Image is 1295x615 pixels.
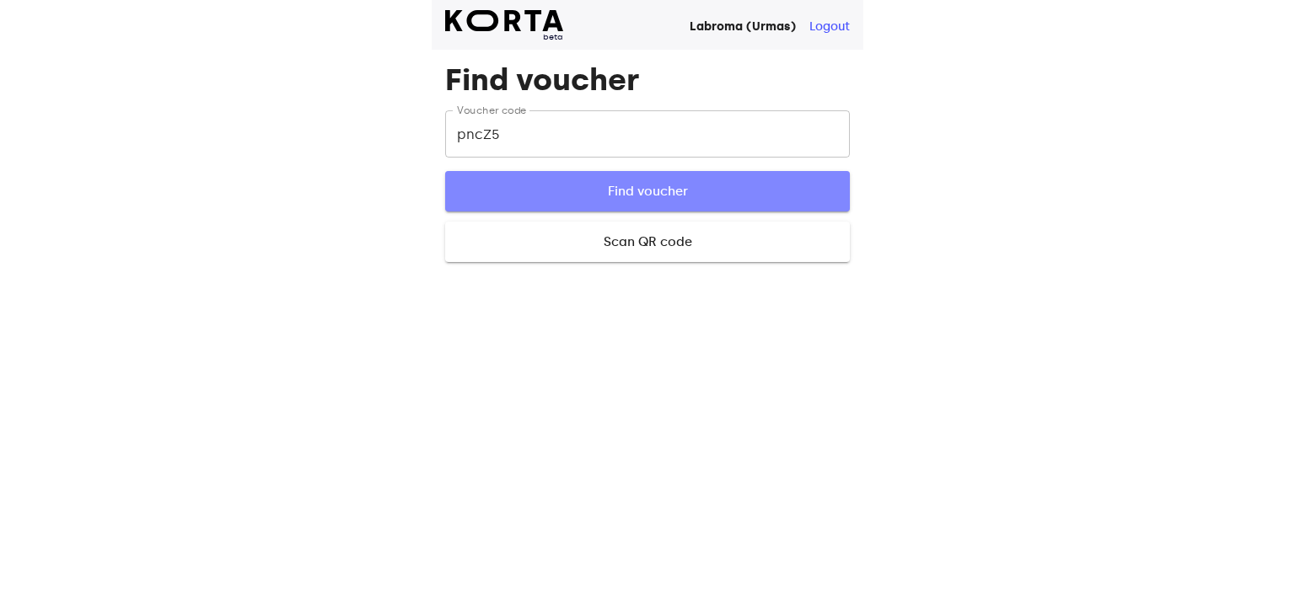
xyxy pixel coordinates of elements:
button: Find voucher [445,171,850,211]
h1: Find voucher [445,63,850,97]
span: Find voucher [472,180,823,202]
strong: Labroma (Urmas) [690,19,796,34]
img: Korta [445,10,563,31]
button: Logout [809,19,850,35]
span: beta [445,31,563,43]
span: Scan QR code [472,231,823,253]
button: Scan QR code [445,222,850,262]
